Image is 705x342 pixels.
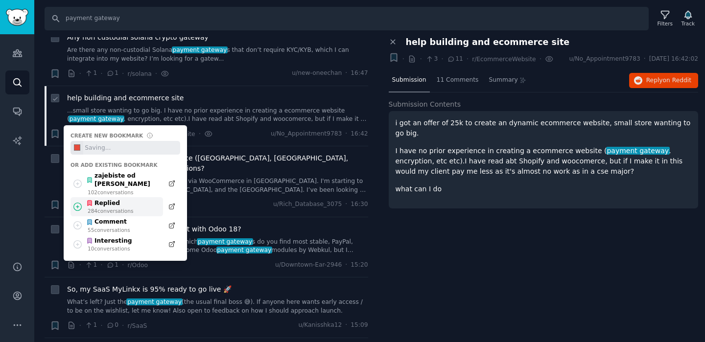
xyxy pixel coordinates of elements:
span: · [100,68,102,79]
div: Replied [86,199,134,208]
div: zajebiste od [PERSON_NAME] [86,172,158,189]
a: Are there any non-custodial Solanapayment gateways that don’t require KYC/KYB, which I can integr... [67,46,368,63]
span: 11 [447,55,463,64]
div: Filters [658,20,673,27]
a: ...small store wanting to go big. I have no prior experience in creating a ecommerce website (pay... [67,107,368,124]
span: r/SaaS [127,322,147,329]
div: 102 conversation s [88,189,158,196]
span: 1 [85,321,97,330]
div: 284 conversation s [88,207,133,214]
span: 1 [85,261,97,270]
input: Search Keyword [45,7,649,30]
p: what can I do [396,184,692,194]
span: u/Downtown-Ear-2946 [275,261,342,270]
span: 3 [425,55,438,64]
a: Hi everyone, I’m Italian and I sell online via WooCommerce in [GEOGRAPHIC_DATA]. I'm starting to ... [67,177,368,194]
span: · [345,261,347,270]
span: · [540,54,541,64]
button: Track [678,8,698,29]
span: payment gateway [69,115,124,122]
span: 11 Comments [437,76,479,85]
span: payment gateway [216,247,272,253]
span: · [100,260,102,270]
span: payment gateway [172,46,228,53]
span: [DATE] 16:42:02 [649,55,698,64]
span: · [644,55,646,64]
span: · [402,54,404,64]
span: payment gateway [197,238,253,245]
div: 55 conversation s [88,227,130,233]
span: · [345,69,347,78]
span: · [122,68,124,79]
span: help building and ecommerce site [406,37,570,47]
span: 1 [106,261,118,270]
span: Summary [489,76,517,85]
div: Interesting [86,237,132,246]
span: · [79,68,81,79]
span: u/Rich_Database_3075 [273,200,342,209]
span: 16:42 [351,130,368,138]
span: · [122,320,124,331]
span: u/No_Appointment9783 [271,130,342,138]
div: Track [681,20,695,27]
span: on Reddit [663,77,691,84]
p: i got an offer of 25k to create an dynamic ecommerce website, small store wanting to go big. [396,118,692,138]
span: r/solana [127,70,151,77]
span: · [79,260,81,270]
span: · [467,54,469,64]
span: 15:09 [351,321,368,330]
div: Comment [86,218,130,227]
span: 1 [85,69,97,78]
span: Submission Contents [389,99,461,110]
span: u/No_Appointment9783 [569,55,640,64]
span: 15:20 [351,261,368,270]
span: Submission [392,76,426,85]
span: 1 [106,69,118,78]
span: r/Odoo [127,262,148,269]
span: · [155,68,157,79]
a: What’s left? Just thepayment gateway(the usual final boss 😅). If anyone here wants early access /... [67,298,368,315]
img: GummySearch logo [6,9,28,26]
button: Replyon Reddit [629,73,698,89]
span: 0 [106,321,118,330]
span: for WooCommerce ([GEOGRAPHIC_DATA], [GEOGRAPHIC_DATA], [GEOGRAPHIC_DATA]) Revolut opinions? [67,153,368,174]
span: Reply [646,76,691,85]
span: · [345,130,347,138]
span: · [345,321,347,330]
span: payment gateway [126,298,182,305]
a: Any non custodial solana crypto gateway [67,32,209,43]
span: · [441,54,443,64]
span: 16:30 [351,200,368,209]
a: help building and ecommerce site [67,93,184,103]
span: u/new-oneechan [292,69,342,78]
span: · [100,320,102,331]
span: payment gateway [606,147,670,155]
span: · [345,200,347,209]
span: 16:47 [351,69,368,78]
span: r/EcommerceWebsite [472,56,536,63]
span: u/Kanisshka12 [298,321,342,330]
span: · [122,260,124,270]
a: payment gatewayfor WooCommerce ([GEOGRAPHIC_DATA], [GEOGRAPHIC_DATA], [GEOGRAPHIC_DATA]) Revolut ... [67,153,368,174]
div: Or add existing bookmark [70,161,180,168]
span: · [79,320,81,331]
span: · [199,129,201,139]
a: ...r online transactions through odoo, whichpayment gateways do you find most stable, PayPal, Str... [67,238,368,255]
span: · [420,54,422,64]
div: Create new bookmark [70,132,143,139]
p: I have no prior experience in creating a ecommerce website ( . encryption, etc etc).I have read a... [396,146,692,177]
a: So, my SaaS MyLinkx is 95% ready to go live 🚀 [67,284,232,295]
div: 10 conversation s [88,245,132,252]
